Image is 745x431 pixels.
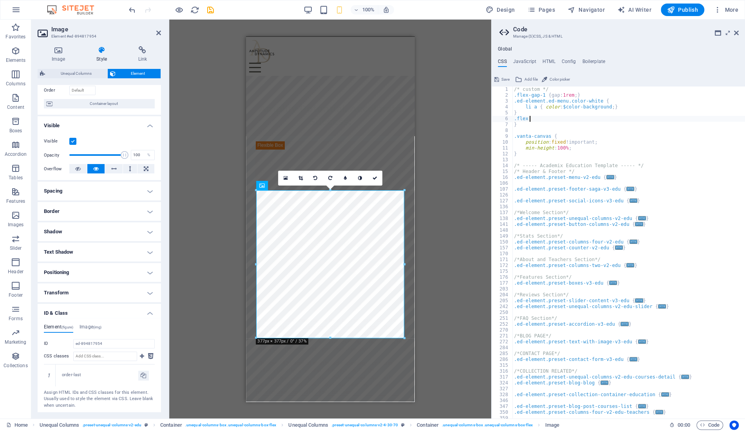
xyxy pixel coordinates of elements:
[61,325,73,329] span: (figure)
[38,243,161,261] h4: Text Shadow
[513,59,536,67] h4: JavaScript
[143,150,154,160] div: %
[683,422,684,428] span: :
[492,321,513,327] div: 252
[492,298,513,304] div: 205
[498,59,506,67] h4: CSS
[38,283,161,302] h4: Transform
[40,420,79,430] span: Click to select. Double-click to edit
[128,5,137,14] i: Undo: Change CSS classes (Ctrl+Z)
[513,33,723,40] h3: Manage (S)CSS, JS & HTML
[44,390,155,409] div: Assign HTML IDs and CSS classes for this element. Usually used to style the element via CSS. Leav...
[5,151,27,157] p: Accordion
[492,362,513,368] div: 315
[492,333,513,339] div: 271
[43,372,54,379] em: 1
[492,274,513,280] div: 176
[513,26,739,33] h2: Code
[562,59,576,67] h4: Config
[582,59,605,67] h4: Boilerplate
[564,4,608,16] button: Navigator
[492,380,513,386] div: 324
[541,75,571,84] button: Color picker
[492,351,513,357] div: 285
[9,175,23,181] p: Tables
[606,175,614,179] span: ...
[696,420,723,430] button: Code
[93,325,102,329] span: (img)
[661,4,704,16] button: Publish
[600,381,608,385] span: ...
[661,392,669,397] span: ...
[44,86,69,95] label: Order
[492,92,513,98] div: 2
[492,339,513,345] div: 272
[714,6,738,14] span: More
[40,420,559,430] nav: breadcrumb
[638,216,646,220] span: ...
[681,375,689,379] span: ...
[47,69,105,78] span: Unequal Columns
[492,398,513,404] div: 346
[527,6,555,14] span: Pages
[492,198,513,204] div: 127
[492,192,513,198] div: 126
[638,404,646,408] span: ...
[383,6,390,13] i: On resize automatically adjust zoom level to fit chosen device.
[367,171,382,186] a: Confirm ( Ctrl ⏎ )
[124,46,161,63] h4: Link
[615,245,623,250] span: ...
[638,339,646,344] span: ...
[492,386,513,392] div: 327
[492,245,513,251] div: 157
[492,310,513,316] div: 250
[492,304,513,310] div: 242
[492,110,513,116] div: 5
[45,5,104,14] img: Editor Logo
[627,187,635,191] span: ...
[492,345,513,351] div: 284
[492,186,513,192] div: 107
[44,352,73,361] label: CSS classes
[492,128,513,133] div: 8
[44,339,73,348] label: ID
[492,175,513,180] div: 16
[492,157,513,163] div: 13
[629,240,637,244] span: ...
[678,420,690,430] span: 00 00
[545,420,559,430] span: Click to select. Double-click to edit
[331,420,398,430] span: . preset-unequal-columns-v2-4-30-70
[293,171,308,186] a: Crop mode
[658,304,666,308] span: ...
[73,339,155,348] input: ID is write-protected...
[8,269,24,275] p: Header
[338,171,353,186] a: Blur
[38,46,82,63] h4: Image
[5,339,26,345] p: Marketing
[609,281,617,285] span: ...
[417,420,439,430] span: Click to select. Double-click to edit
[700,420,720,430] span: Code
[492,116,513,122] div: 6
[492,286,513,292] div: 203
[550,75,570,84] span: Color picker
[492,133,513,139] div: 9
[44,324,73,333] h4: Element
[118,69,159,78] span: Element
[729,420,739,430] button: Usercentrics
[669,420,690,430] h6: Session time
[38,116,161,130] h4: Visible
[498,46,512,52] h4: Global
[190,5,199,14] i: Reload page
[493,75,511,84] button: Save
[627,263,635,267] span: ...
[6,420,28,430] a: Click to cancel selection. Double-click to open Pages
[80,324,101,333] h4: Image
[492,233,513,239] div: 149
[160,420,182,430] span: Click to select. Double-click to edit
[483,4,518,16] div: Design (Ctrl+Alt+Y)
[568,6,605,14] span: Navigator
[9,292,23,298] p: Footer
[82,420,141,430] span: . preset-unequal-columns-v2-edu
[206,5,215,14] i: Save (Ctrl+S)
